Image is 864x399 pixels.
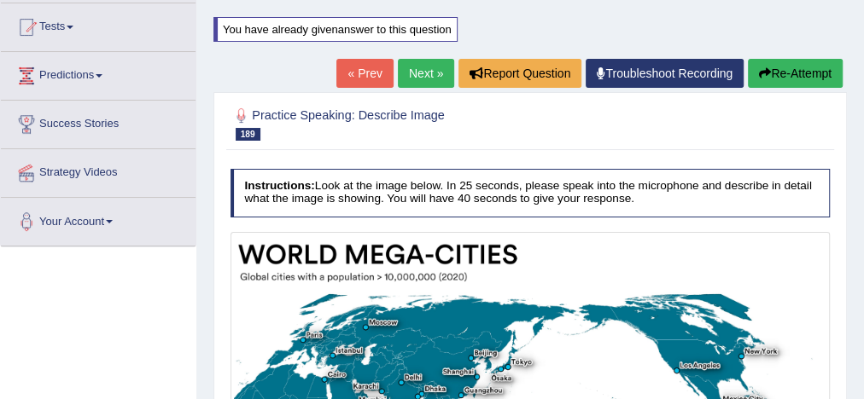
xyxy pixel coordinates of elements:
span: 189 [236,128,260,141]
b: Instructions: [244,179,314,192]
h4: Look at the image below. In 25 seconds, please speak into the microphone and describe in detail w... [231,169,831,217]
a: « Prev [336,59,393,88]
button: Report Question [458,59,581,88]
a: Tests [1,3,196,46]
button: Re-Attempt [748,59,843,88]
div: You have already given answer to this question [213,17,458,42]
a: Your Account [1,198,196,240]
a: Predictions [1,52,196,95]
a: Strategy Videos [1,149,196,192]
a: Next » [398,59,454,88]
a: Success Stories [1,101,196,143]
a: Troubleshoot Recording [586,59,744,88]
h2: Practice Speaking: Describe Image [231,105,603,141]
